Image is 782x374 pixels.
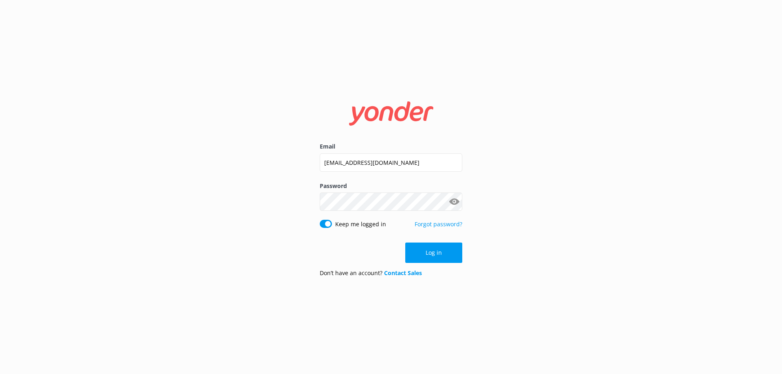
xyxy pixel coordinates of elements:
button: Log in [405,243,462,263]
a: Forgot password? [415,220,462,228]
button: Show password [446,194,462,210]
a: Contact Sales [384,269,422,277]
label: Email [320,142,462,151]
label: Password [320,182,462,190]
p: Don’t have an account? [320,269,422,278]
input: user@emailaddress.com [320,153,462,172]
label: Keep me logged in [335,220,386,229]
